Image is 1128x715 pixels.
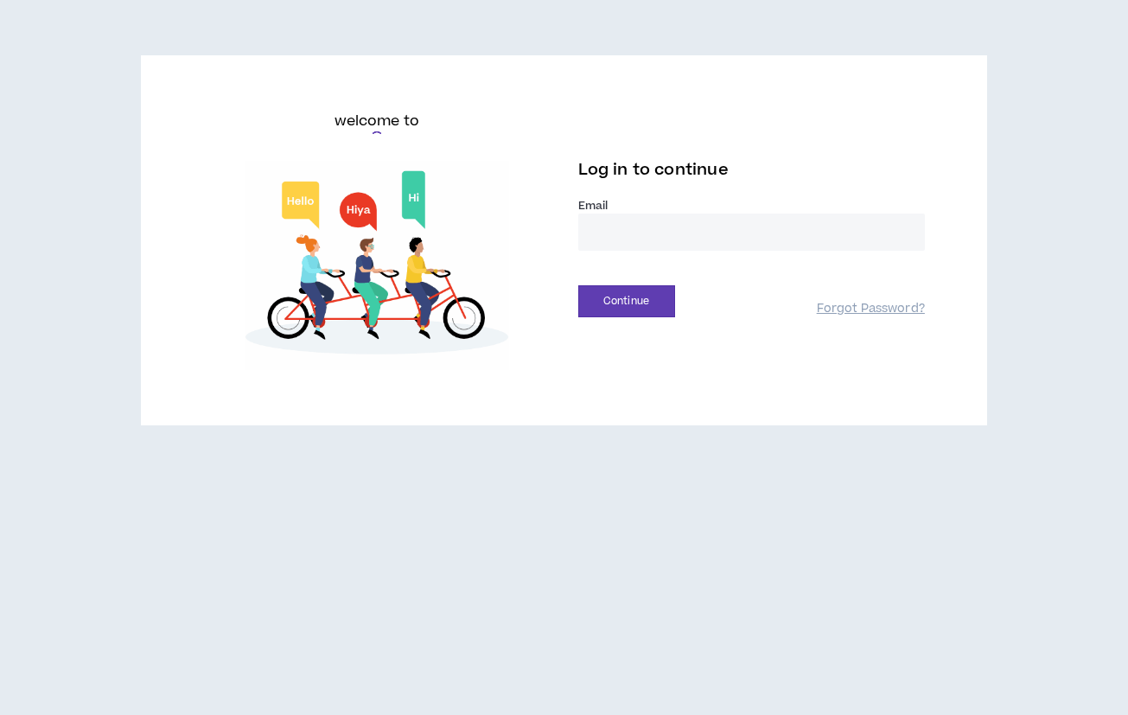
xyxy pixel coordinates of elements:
[203,161,550,370] img: Welcome to Wripple
[578,285,675,317] button: Continue
[578,159,729,181] span: Log in to continue
[335,111,420,131] h6: welcome to
[817,301,925,317] a: Forgot Password?
[578,198,925,214] label: Email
